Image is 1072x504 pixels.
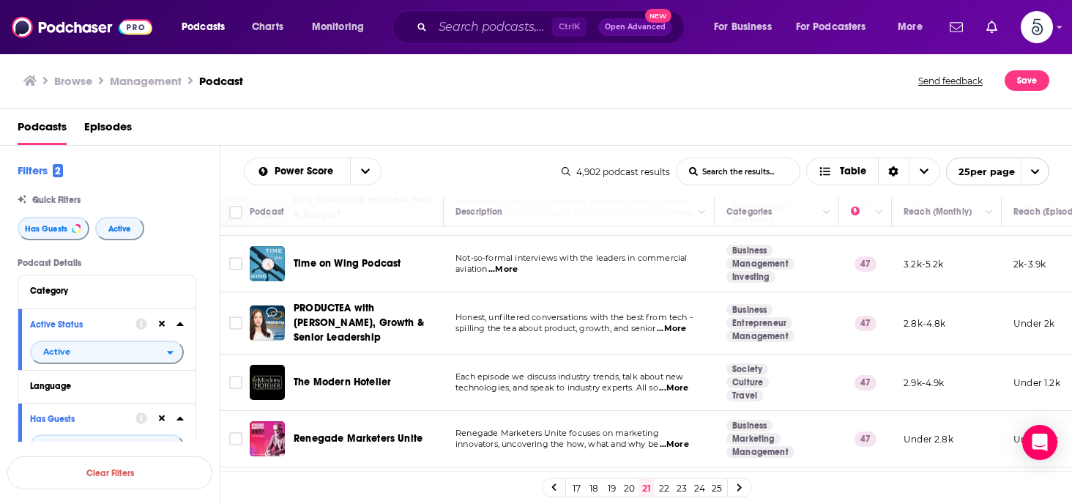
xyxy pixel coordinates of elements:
img: PRODUCTEA with Leah, Growth & Senior Leadership [250,305,285,341]
a: 21 [639,479,654,497]
span: New [645,9,671,23]
a: 25 [710,479,724,497]
a: 19 [604,479,619,497]
span: Toggle select row [229,376,242,389]
a: 23 [674,479,689,497]
a: Browse [54,74,92,88]
span: Monitoring [312,17,364,37]
a: Episodes [84,115,132,145]
h1: Management [110,74,182,88]
div: Search podcasts, credits, & more... [406,10,699,44]
span: Podcasts [182,17,225,37]
a: Business [726,245,773,256]
p: Under 1.2k [1013,377,1060,389]
button: Send feedback [914,70,987,91]
button: Has Guests [18,217,89,240]
a: The Modern Hotelier [294,375,391,390]
span: Active [108,225,131,233]
button: Show profile menu [1021,11,1053,43]
button: open menu [245,166,350,177]
p: Under 2k [1013,317,1054,330]
button: open menu [786,15,887,39]
div: Categories [726,203,772,220]
span: Active [43,348,70,356]
span: ...More [659,382,688,394]
span: spilling the tea about product, growth, and senior [455,323,656,333]
button: Language [30,377,184,395]
span: technologies, and speak to industry experts. All so [455,382,658,393]
span: The Modern Hotelier [294,376,391,388]
p: 2.8k-4.8k [904,317,946,330]
a: Culture [726,377,769,388]
h2: Filters [18,163,63,177]
button: Has Guests [30,409,135,428]
span: Time on Wing Podcast [294,257,401,270]
span: Each episode we discuss industry trends, talk about new [455,371,683,382]
span: Ctrl K [552,18,587,37]
a: Society [726,363,768,375]
button: open menu [302,15,383,39]
button: open menu [30,341,184,364]
span: More [898,17,923,37]
span: For Business [714,17,772,37]
a: 17 [569,479,584,497]
span: Renegade Marketers Unite focuses on marketing [455,428,659,438]
div: Power Score [851,203,871,220]
button: open menu [350,158,381,185]
a: Show notifications dropdown [944,15,969,40]
div: Open Intercom Messenger [1022,425,1057,460]
div: 4,902 podcast results [562,166,670,177]
a: Management [726,330,794,342]
button: Column Actions [818,204,835,221]
button: Category [30,281,184,300]
div: Category [30,286,174,296]
a: PRODUCTEA with [PERSON_NAME], Growth & Senior Leadership [294,301,439,345]
span: Power Score [275,166,338,177]
span: Toggle select row [229,432,242,445]
button: Active [95,217,144,240]
span: ...More [488,264,518,275]
span: Charts [252,17,283,37]
button: Open AdvancedNew [598,18,672,36]
p: Podcast Details [18,258,196,268]
div: Active Status [30,319,126,330]
button: open menu [887,15,941,39]
button: Choose View [806,157,940,185]
h2: filter dropdown [30,341,184,364]
span: Not-so-formal interviews with the leaders in commercial [455,253,687,263]
div: Podcast [250,203,284,220]
img: Renegade Marketers Unite [250,421,285,456]
button: Column Actions [871,204,888,221]
p: 2.9k-4.9k [904,377,945,389]
button: open menu [946,157,1049,185]
a: Time on Wing Podcast [250,246,285,281]
div: Description [455,203,502,220]
p: 47 [855,256,876,271]
button: Column Actions [980,204,998,221]
a: Management [726,258,794,270]
a: 20 [622,479,636,497]
span: Logged in as Spiral5-G2 [1021,11,1053,43]
a: 22 [657,479,671,497]
button: open menu [171,15,244,39]
span: Podcasts [18,115,67,145]
p: 47 [855,375,876,390]
p: 47 [855,316,876,330]
button: Save [1005,70,1049,91]
span: 2 [53,164,63,177]
span: Renegade Marketers Unite [294,432,423,445]
h3: Podcast [199,74,243,88]
div: Language [30,381,174,391]
div: Reach (Monthly) [904,203,972,220]
span: ...More [660,439,689,451]
img: Podchaser - Follow, Share and Rate Podcasts [12,13,152,41]
div: Sort Direction [878,158,909,185]
p: Under 1.1k [1013,433,1058,445]
input: Search podcasts, credits, & more... [433,15,552,39]
div: Has Guests [30,414,126,424]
